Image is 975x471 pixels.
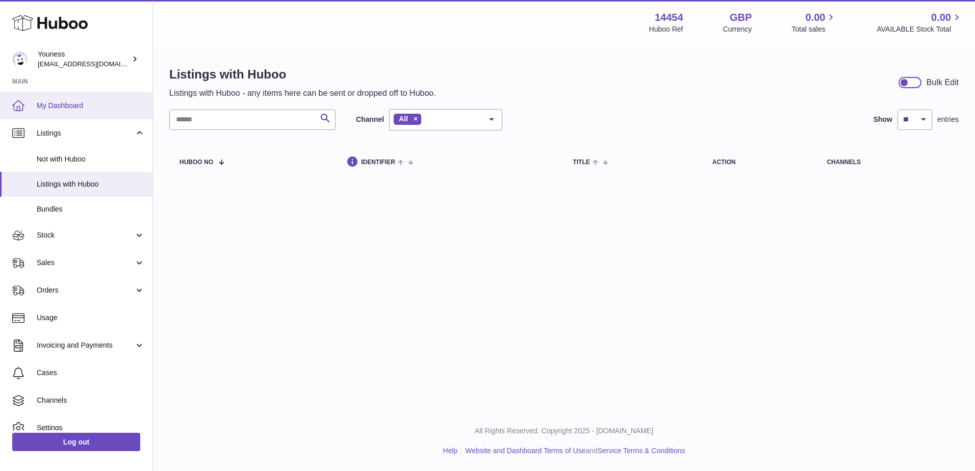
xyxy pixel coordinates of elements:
span: Usage [37,313,145,323]
span: Listings [37,128,134,138]
span: Settings [37,423,145,433]
p: Listings with Huboo - any items here can be sent or dropped off to Huboo. [169,88,436,99]
span: [EMAIL_ADDRESS][DOMAIN_NAME] [38,60,150,68]
span: identifier [361,159,395,166]
div: channels [827,159,948,166]
a: Website and Dashboard Terms of Use [465,447,585,455]
span: Sales [37,258,134,268]
span: AVAILABLE Stock Total [877,24,963,34]
img: Elmessouariyouness@gmail.com [12,51,28,67]
span: Invoicing and Payments [37,341,134,350]
label: Channel [356,115,384,124]
h1: Listings with Huboo [169,66,436,83]
span: All [399,115,408,123]
strong: 14454 [655,11,683,24]
span: Not with Huboo [37,154,145,164]
strong: GBP [730,11,752,24]
a: 0.00 AVAILABLE Stock Total [877,11,963,34]
span: Orders [37,285,134,295]
a: Help [443,447,458,455]
span: 0.00 [931,11,951,24]
span: Stock [37,230,134,240]
span: entries [937,115,959,124]
span: Channels [37,396,145,405]
div: Bulk Edit [927,77,959,88]
span: 0.00 [806,11,826,24]
div: Youness [38,49,130,69]
label: Show [874,115,892,124]
div: action [712,159,807,166]
a: Service Terms & Conditions [598,447,685,455]
span: Bundles [37,204,145,214]
span: Listings with Huboo [37,179,145,189]
a: Log out [12,433,140,451]
a: 0.00 Total sales [791,11,837,34]
span: Cases [37,368,145,378]
span: title [573,159,589,166]
span: Total sales [791,24,837,34]
p: All Rights Reserved. Copyright 2025 - [DOMAIN_NAME] [161,426,967,436]
div: Huboo Ref [649,24,683,34]
span: Huboo no [179,159,213,166]
div: Currency [723,24,752,34]
li: and [461,446,685,456]
span: My Dashboard [37,101,145,111]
